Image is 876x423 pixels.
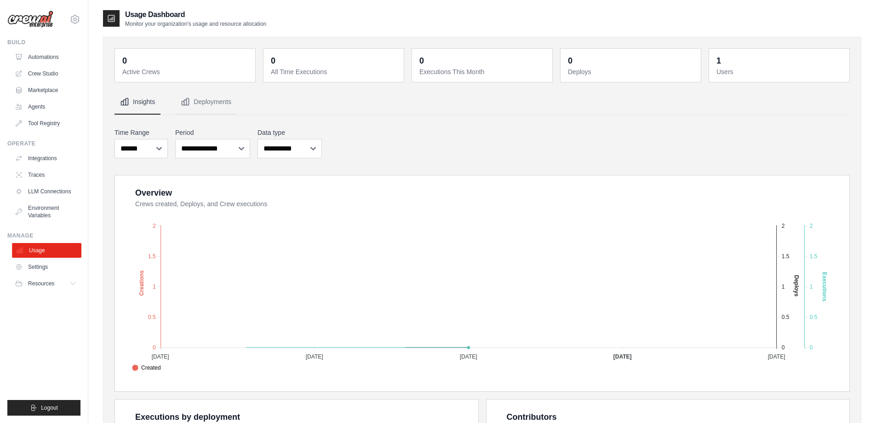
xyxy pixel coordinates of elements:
div: 0 [419,54,424,67]
button: Deployments [175,90,237,115]
tspan: 1.5 [810,253,818,260]
dt: All Time Executions [271,67,398,76]
tspan: 0 [153,344,156,351]
text: Executions [821,272,828,301]
p: Monitor your organization's usage and resource allocation [125,20,266,28]
div: Operate [7,140,80,147]
div: Build [7,39,80,46]
tspan: 0.5 [148,314,156,320]
span: Resources [28,280,54,287]
a: Settings [11,260,80,274]
button: Insights [115,90,160,115]
dt: Executions This Month [419,67,547,76]
a: Integrations [11,151,80,166]
img: Logo [7,11,53,28]
label: Time Range [115,128,168,137]
a: LLM Connections [11,184,80,199]
tspan: 1 [153,284,156,290]
label: Data type [258,128,322,137]
tspan: [DATE] [152,353,169,360]
label: Period [175,128,250,137]
tspan: 2 [810,223,813,229]
span: Created [132,364,161,372]
h2: Usage Dashboard [125,9,266,20]
div: 0 [568,54,573,67]
tspan: 0.5 [782,314,790,320]
tspan: [DATE] [768,353,785,360]
tspan: 2 [153,223,156,229]
tspan: [DATE] [613,353,632,360]
a: Traces [11,168,80,182]
a: Tool Registry [11,116,80,131]
tspan: 2 [782,223,785,229]
text: Creations [138,270,145,296]
tspan: [DATE] [306,353,323,360]
dt: Deploys [568,67,695,76]
dt: Users [716,67,844,76]
a: Marketplace [11,83,80,98]
div: 0 [271,54,275,67]
a: Environment Variables [11,201,80,223]
tspan: 0.5 [810,314,818,320]
a: Agents [11,99,80,114]
div: 1 [716,54,721,67]
dt: Active Crews [122,67,250,76]
dt: Crews created, Deploys, and Crew executions [135,199,838,209]
a: Crew Studio [11,66,80,81]
button: Logout [7,400,80,416]
tspan: 0 [782,344,785,351]
span: Logout [41,404,58,411]
div: Manage [7,232,80,239]
tspan: 1 [810,284,813,290]
text: Deploys [793,275,800,296]
a: Usage [12,243,81,258]
div: Overview [135,186,172,199]
tspan: 1.5 [782,253,790,260]
tspan: 1 [782,284,785,290]
button: Resources [11,276,80,291]
tspan: 1.5 [148,253,156,260]
nav: Tabs [115,90,850,115]
tspan: 0 [810,344,813,351]
tspan: [DATE] [460,353,477,360]
div: 0 [122,54,127,67]
a: Automations [11,50,80,64]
